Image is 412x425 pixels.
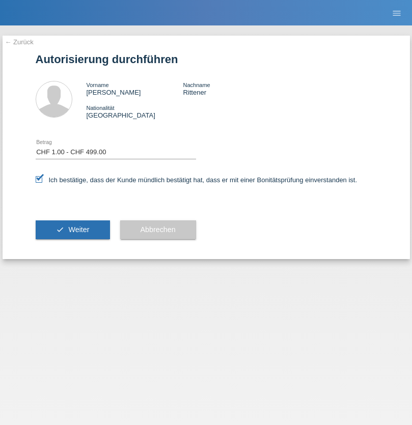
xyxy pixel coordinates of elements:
[141,225,176,234] span: Abbrechen
[387,10,407,16] a: menu
[183,81,280,96] div: Rittener
[87,104,183,119] div: [GEOGRAPHIC_DATA]
[36,176,358,184] label: Ich bestätige, dass der Kunde mündlich bestätigt hat, dass er mit einer Bonitätsprüfung einversta...
[183,82,210,88] span: Nachname
[5,38,34,46] a: ← Zurück
[36,53,377,66] h1: Autorisierung durchführen
[87,82,109,88] span: Vorname
[120,220,196,240] button: Abbrechen
[392,8,402,18] i: menu
[68,225,89,234] span: Weiter
[87,105,115,111] span: Nationalität
[36,220,110,240] button: check Weiter
[56,225,64,234] i: check
[87,81,183,96] div: [PERSON_NAME]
